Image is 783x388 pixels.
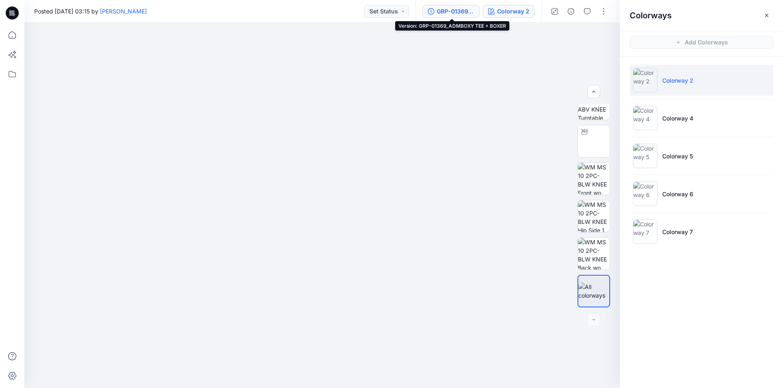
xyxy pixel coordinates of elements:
button: Details [564,5,577,18]
p: Colorway 6 [662,190,693,198]
p: Colorway 5 [662,152,693,160]
img: WM MS 10 2PC-BLW KNEE Front wo Avatar [578,163,610,195]
img: WM MS 10 2PC-BLW KNEE Hip Side 1 wo Avatar [578,200,610,232]
img: Colorway 4 [633,106,657,130]
a: [PERSON_NAME] [100,8,147,15]
img: All colorways [578,283,609,300]
div: GRP-01369_ADMBOXY TEE + BOXER [437,7,474,16]
img: Colorway 5 [633,144,657,168]
img: Colorway 2 [633,68,657,92]
p: Colorway 4 [662,114,693,123]
p: Colorway 7 [662,228,693,236]
img: WM MS 10 2PC-BLW KNEE Back wo Avatar [578,238,610,270]
p: Colorway 2 [662,76,693,85]
img: WM MS 10 SHORT-ABV KNEE Turntable with Avatar [578,88,610,120]
img: Colorway 7 [633,219,657,244]
button: Colorway 2 [483,5,535,18]
span: Posted [DATE] 03:15 by [34,7,147,15]
div: Colorway 2 [497,7,529,16]
h2: Colorways [630,11,672,20]
img: Colorway 6 [633,182,657,206]
button: GRP-01369_ADMBOXY TEE + BOXER [422,5,480,18]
